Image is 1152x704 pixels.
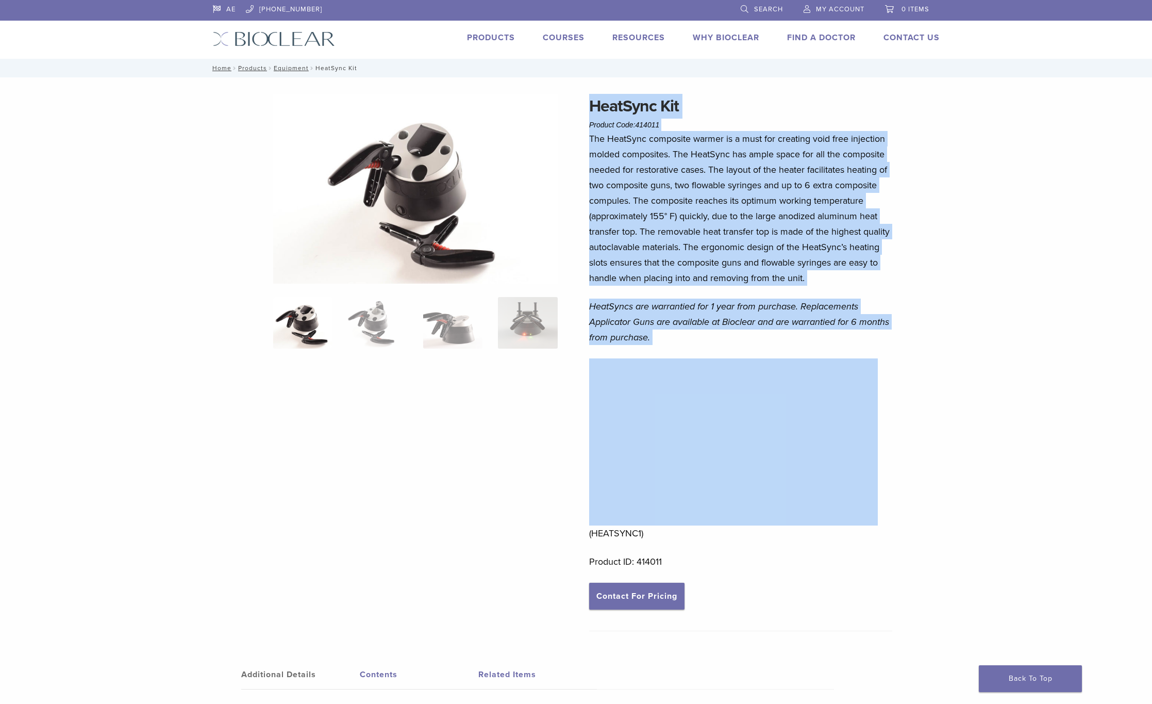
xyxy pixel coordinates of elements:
a: Back To Top [979,665,1082,692]
a: Courses [543,32,585,43]
img: HeatSync-Kit-4-324x324.jpg [273,297,332,349]
a: Find A Doctor [787,32,856,43]
a: Equipment [274,64,309,72]
img: HeatSync Kit - Image 3 [423,297,482,349]
p: The HeatSync composite warmer is a must for creating void free injection molded composites. The H... [589,131,892,286]
a: Products [238,64,267,72]
a: Products [467,32,515,43]
img: HeatSync Kit-4 [273,94,558,284]
span: / [267,66,274,71]
span: 414011 [636,121,660,129]
a: Home [209,64,231,72]
span: Product Code: [589,121,659,129]
a: Resources [612,32,665,43]
p: (HEATSYNC1) [589,358,892,541]
a: Contents [360,660,478,689]
span: / [309,66,315,71]
span: My Account [816,5,864,13]
a: Related Items [478,660,597,689]
a: Why Bioclear [693,32,759,43]
img: HeatSync Kit - Image 2 [348,297,407,349]
span: / [231,66,238,71]
span: 0 items [901,5,929,13]
h1: HeatSync Kit [589,94,892,119]
a: Additional Details [241,660,360,689]
a: Contact Us [883,32,940,43]
a: Contact For Pricing [589,583,684,610]
p: Product ID: 414011 [589,554,892,569]
em: HeatSyncs are warrantied for 1 year from purchase. Replacements Applicator Guns are available at ... [589,301,889,343]
img: Bioclear [213,31,335,46]
nav: HeatSync Kit [205,59,947,77]
span: Search [754,5,783,13]
img: HeatSync Kit - Image 4 [498,297,557,349]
